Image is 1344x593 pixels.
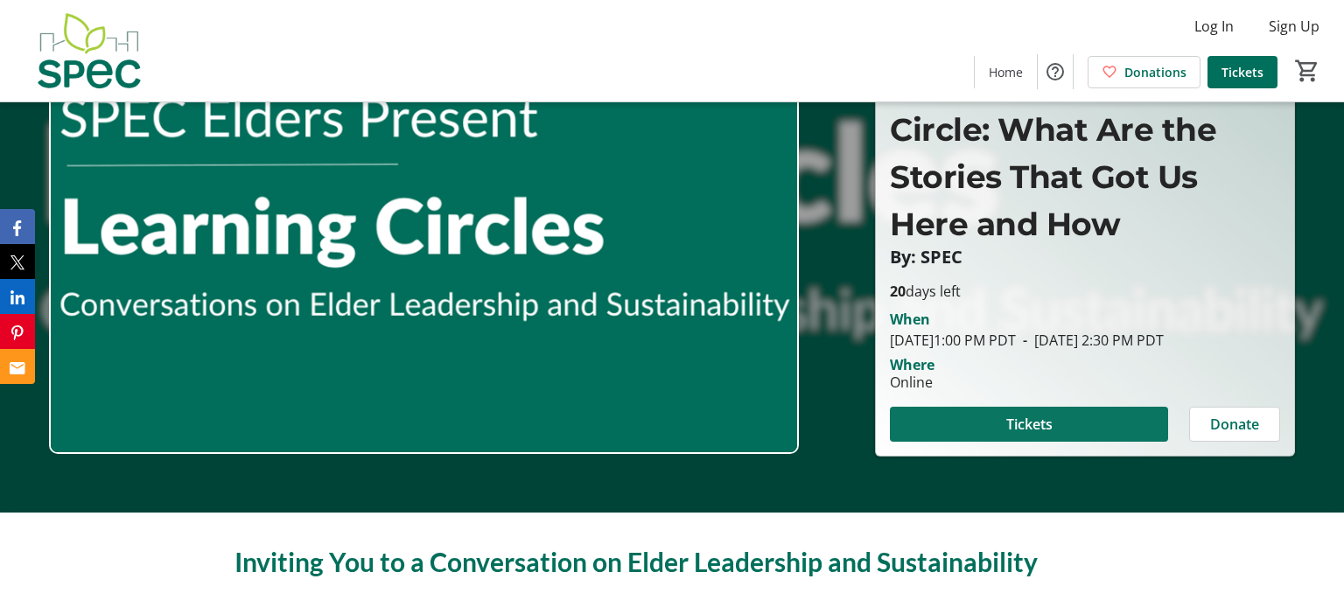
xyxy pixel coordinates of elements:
[890,248,1280,267] p: By: SPEC
[1269,16,1319,37] span: Sign Up
[1255,12,1333,40] button: Sign Up
[1038,54,1073,89] button: Help
[890,282,906,301] span: 20
[890,358,934,372] div: Where
[1016,331,1164,350] span: [DATE] 2:30 PM PDT
[1006,414,1053,435] span: Tickets
[975,56,1037,88] a: Home
[989,63,1023,81] span: Home
[890,407,1168,442] button: Tickets
[890,331,1016,350] span: [DATE] 1:00 PM PDT
[234,546,1038,577] span: Inviting You to a Conversation on Elder Leadership and Sustainability
[1221,63,1263,81] span: Tickets
[1016,331,1034,350] span: -
[1088,56,1200,88] a: Donations
[1124,63,1186,81] span: Donations
[10,7,166,94] img: SPEC's Logo
[49,31,800,454] img: Campaign CTA Media Photo
[1207,56,1277,88] a: Tickets
[890,372,933,393] div: Online
[890,59,1280,248] p: SPEC Elders Learning Circle: What Are the Stories That Got Us Here and How
[1210,414,1259,435] span: Donate
[1291,55,1323,87] button: Cart
[1194,16,1234,37] span: Log In
[890,281,1280,302] p: days left
[1180,12,1248,40] button: Log In
[890,309,930,330] div: When
[1189,407,1280,442] button: Donate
